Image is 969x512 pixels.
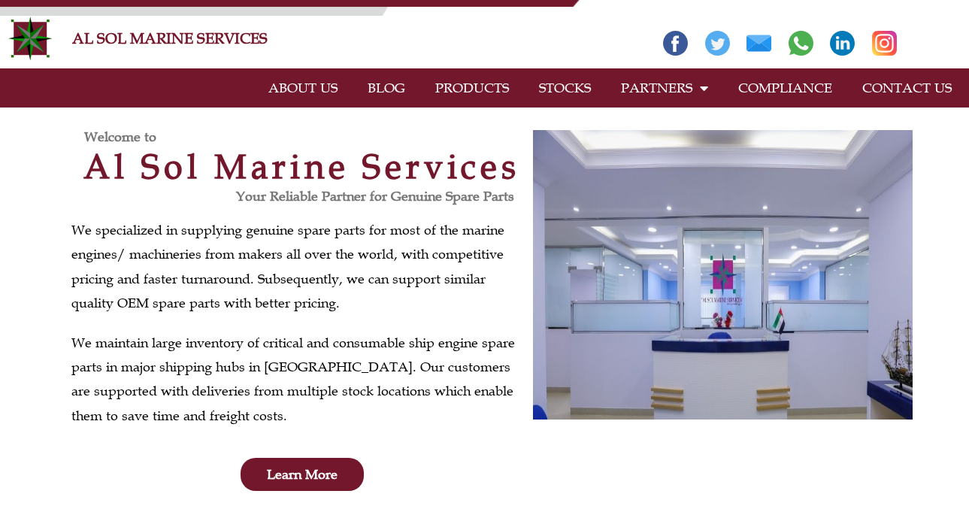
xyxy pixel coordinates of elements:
a: PRODUCTS [420,71,524,105]
a: PARTNERS [606,71,723,105]
h3: Your Reliable Partner for Genuine Spare Parts [71,189,514,203]
a: STOCKS [524,71,606,105]
p: We specialized in supplying genuine spare parts for most of the marine engines/ machineries from ... [71,218,525,316]
a: Learn More [241,458,364,491]
a: COMPLIANCE [723,71,847,105]
span: Learn More [267,468,338,481]
a: AL SOL MARINE SERVICES [72,29,268,47]
h2: Al Sol Marine Services [71,150,533,183]
h3: Welcome to [84,130,533,144]
a: ABOUT US [253,71,353,105]
a: CONTACT US [847,71,967,105]
p: We maintain large inventory of critical and consumable ship engine spare parts in major shipping ... [71,331,525,429]
a: BLOG [353,71,420,105]
img: Alsolmarine-logo [8,16,53,61]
